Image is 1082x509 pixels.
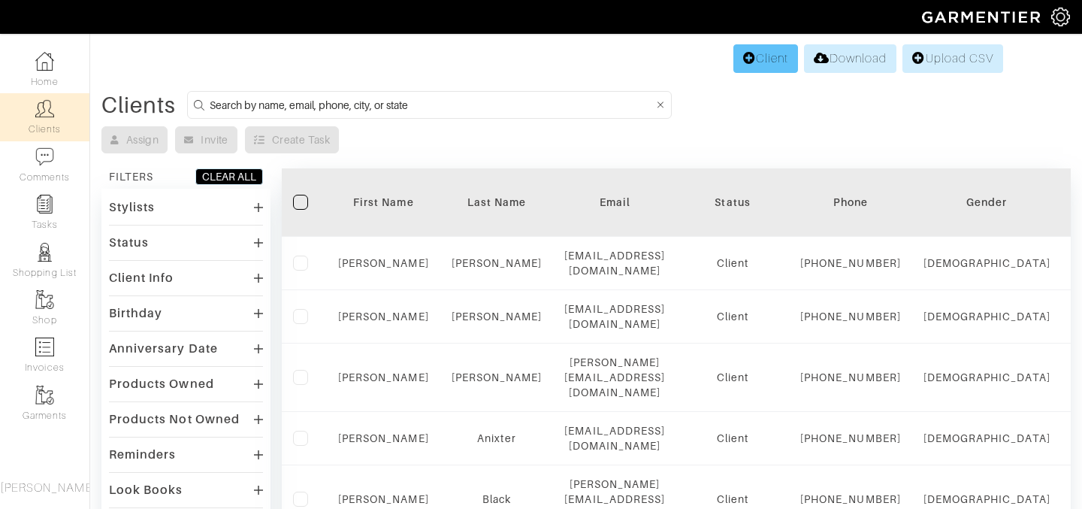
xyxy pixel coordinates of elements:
a: [PERSON_NAME] [452,371,543,383]
div: [PHONE_NUMBER] [800,309,901,324]
img: garments-icon-b7da505a4dc4fd61783c78ac3ca0ef83fa9d6f193b1c9dc38574b1d14d53ca28.png [35,290,54,309]
a: [PERSON_NAME] [338,493,429,505]
a: Anixter [477,432,515,444]
input: Search by name, email, phone, city, or state [210,95,654,114]
a: [PERSON_NAME] [338,371,429,383]
img: gear-icon-white-bd11855cb880d31180b6d7d6211b90ccbf57a29d726f0c71d8c61bd08dd39cc2.png [1051,8,1070,26]
th: Toggle SortBy [676,168,789,237]
img: dashboard-icon-dbcd8f5a0b271acd01030246c82b418ddd0df26cd7fceb0bd07c9910d44c42f6.png [35,52,54,71]
img: garments-icon-b7da505a4dc4fd61783c78ac3ca0ef83fa9d6f193b1c9dc38574b1d14d53ca28.png [35,386,54,404]
a: [PERSON_NAME] [338,432,429,444]
div: Status [109,235,149,250]
a: [PERSON_NAME] [452,311,543,323]
div: Client [688,431,778,446]
div: FILTERS [109,169,153,184]
div: [PHONE_NUMBER] [800,431,901,446]
div: [PERSON_NAME][EMAIL_ADDRESS][DOMAIN_NAME] [564,355,665,400]
div: Anniversary Date [109,341,218,356]
th: Toggle SortBy [912,168,1062,237]
div: Phone [800,195,901,210]
img: garmentier-logo-header-white-b43fb05a5012e4ada735d5af1a66efaba907eab6374d6393d1fbf88cb4ef424d.png [914,4,1051,30]
a: [PERSON_NAME] [452,257,543,269]
div: Client [688,309,778,324]
div: Look Books [109,483,183,498]
div: [DEMOGRAPHIC_DATA] [923,309,1050,324]
img: clients-icon-6bae9207a08558b7cb47a8932f037763ab4055f8c8b6bfacd5dc20c3e0201464.png [35,99,54,118]
div: [PHONE_NUMBER] [800,256,901,271]
img: stylists-icon-eb353228a002819b7ec25b43dbf5f0378dd9e0616d9560372ff212230b889e62.png [35,243,54,262]
a: Download [804,44,896,73]
div: [DEMOGRAPHIC_DATA] [923,431,1050,446]
div: [PHONE_NUMBER] [800,370,901,385]
div: Email [564,195,665,210]
img: reminder-icon-8004d30b9f0a5d33ae49ab947aed9ed385cf756f9e5892f1edd6e32f2345188e.png [35,195,54,214]
a: Client [733,44,798,73]
div: Clients [101,98,176,113]
th: Toggle SortBy [440,168,554,237]
div: [DEMOGRAPHIC_DATA] [923,370,1050,385]
div: Last Name [452,195,543,210]
img: comment-icon-a0a6a9ef722e966f86d9cbdc48e553b5cf19dbc54f86b18d962a5391bc8f6eb6.png [35,147,54,166]
div: Products Owned [109,377,214,392]
th: Toggle SortBy [327,168,440,237]
div: Client Info [109,271,174,286]
div: [PHONE_NUMBER] [800,492,901,507]
div: CLEAR ALL [202,169,256,184]
div: Reminders [109,447,176,462]
div: [EMAIL_ADDRESS][DOMAIN_NAME] [564,301,665,332]
a: Black [482,493,511,505]
div: Client [688,256,778,271]
div: Birthday [109,306,162,321]
a: [PERSON_NAME] [338,311,429,323]
div: [EMAIL_ADDRESS][DOMAIN_NAME] [564,423,665,453]
div: Status [688,195,778,210]
div: First Name [338,195,429,210]
div: Client [688,492,778,507]
div: [DEMOGRAPHIC_DATA] [923,492,1050,507]
div: [DEMOGRAPHIC_DATA] [923,256,1050,271]
div: Gender [923,195,1050,210]
a: [PERSON_NAME] [338,257,429,269]
div: Stylists [109,200,155,215]
div: [EMAIL_ADDRESS][DOMAIN_NAME] [564,248,665,278]
img: orders-icon-0abe47150d42831381b5fb84f609e132dff9fe21cb692f30cb5eec754e2cba89.png [35,338,54,356]
button: CLEAR ALL [195,168,263,185]
div: Client [688,370,778,385]
a: Upload CSV [902,44,1003,73]
div: Products Not Owned [109,412,240,427]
